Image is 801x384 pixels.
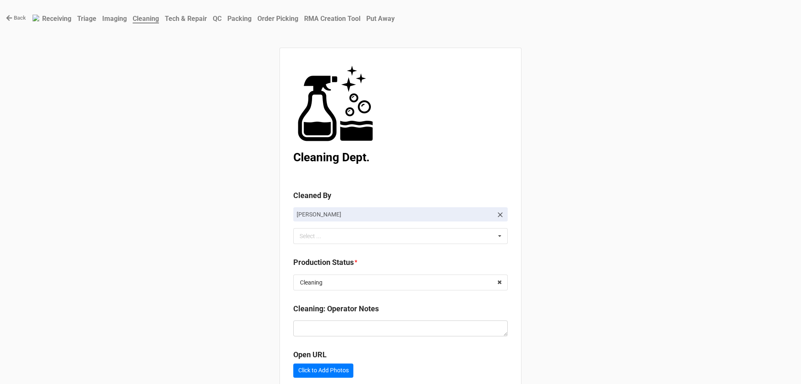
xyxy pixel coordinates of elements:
b: Packing [227,15,252,23]
b: Order Picking [257,15,298,23]
b: Cleaning [133,15,159,23]
a: Click to Add Photos [293,364,353,378]
a: Receiving [39,10,74,27]
label: Cleaned By [293,190,331,201]
a: Tech & Repair [162,10,210,27]
a: Back [6,14,26,22]
a: Order Picking [254,10,301,27]
a: Cleaning [130,10,162,27]
b: Put Away [366,15,395,23]
a: Put Away [363,10,398,27]
a: QC [210,10,224,27]
img: RexiLogo.png [33,15,39,21]
a: RMA Creation Tool [301,10,363,27]
div: Select ... [297,231,333,241]
p: [PERSON_NAME] [297,210,493,219]
b: Triage [77,15,96,23]
a: Triage [74,10,99,27]
img: user-attachments%2Flegacy%2Fextension-attachments%2FFsMTpD1N6b%2FCleaning.png [293,61,377,145]
b: RMA Creation Tool [304,15,360,23]
b: Tech & Repair [165,15,207,23]
a: Packing [224,10,254,27]
b: Cleaning Dept. [293,150,370,164]
a: Imaging [99,10,130,27]
b: Imaging [102,15,127,23]
div: Cleaning [300,280,322,285]
b: QC [213,15,222,23]
label: Cleaning: Operator Notes [293,303,379,315]
b: Open URL [293,350,327,359]
b: Receiving [42,15,71,23]
label: Production Status [293,257,354,268]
